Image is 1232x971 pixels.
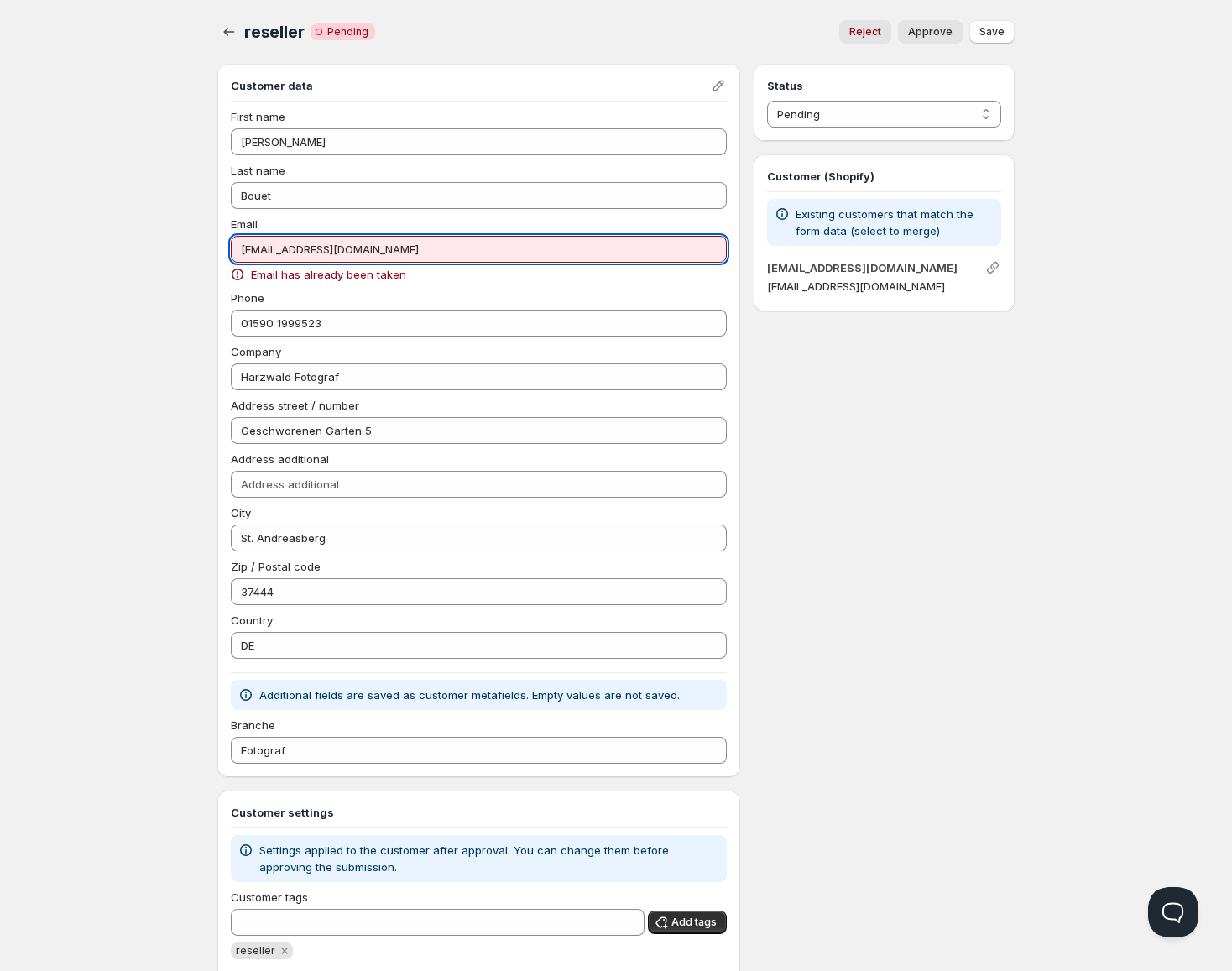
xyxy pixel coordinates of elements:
[244,22,304,42] span: reseller
[231,737,727,764] input: Branche
[767,278,1001,295] p: [EMAIL_ADDRESS][DOMAIN_NAME]
[849,25,881,39] span: Reject
[231,578,727,605] input: Zip / Postal code
[231,471,727,498] input: Address additional
[236,944,275,957] span: reseller
[981,256,1005,279] button: Link
[231,128,727,155] input: First name
[231,310,727,337] input: Phone
[767,77,1001,94] h3: Status
[231,77,710,94] h3: Customer data
[231,217,258,231] span: Email
[231,182,727,209] input: Last name
[231,291,264,305] span: Phone
[671,916,717,929] span: Add tags
[231,506,251,519] span: City
[979,25,1005,39] span: Save
[969,20,1015,44] button: Save
[231,417,727,444] input: Address street / number
[231,452,329,466] span: Address additional
[231,613,273,627] span: Country
[231,525,727,551] input: City
[259,686,680,703] p: Additional fields are saved as customer metafields. Empty values are not saved.
[231,236,727,263] input: Email
[839,20,891,44] button: Reject
[231,345,281,358] span: Company
[259,842,720,875] p: Settings applied to the customer after approval. You can change them before approving the submiss...
[251,266,406,283] span: Email has already been taken
[1148,887,1198,937] iframe: Help Scout Beacon - Open
[231,632,727,659] input: Country
[277,943,292,958] button: Remove reseller
[908,25,953,39] span: Approve
[231,399,359,412] span: Address street / number
[767,261,958,274] a: [EMAIL_ADDRESS][DOMAIN_NAME]
[898,20,963,44] button: Approve
[231,718,275,732] span: Branche
[231,890,308,904] span: Customer tags
[231,164,285,177] span: Last name
[327,25,368,39] span: Pending
[231,804,727,821] h3: Customer settings
[231,363,727,390] input: Company
[767,168,1001,185] h3: Customer (Shopify)
[231,110,285,123] span: First name
[648,911,727,934] button: Add tags
[796,206,994,239] p: Existing customers that match the form data (select to merge)
[231,560,321,573] span: Zip / Postal code
[707,74,730,97] button: Edit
